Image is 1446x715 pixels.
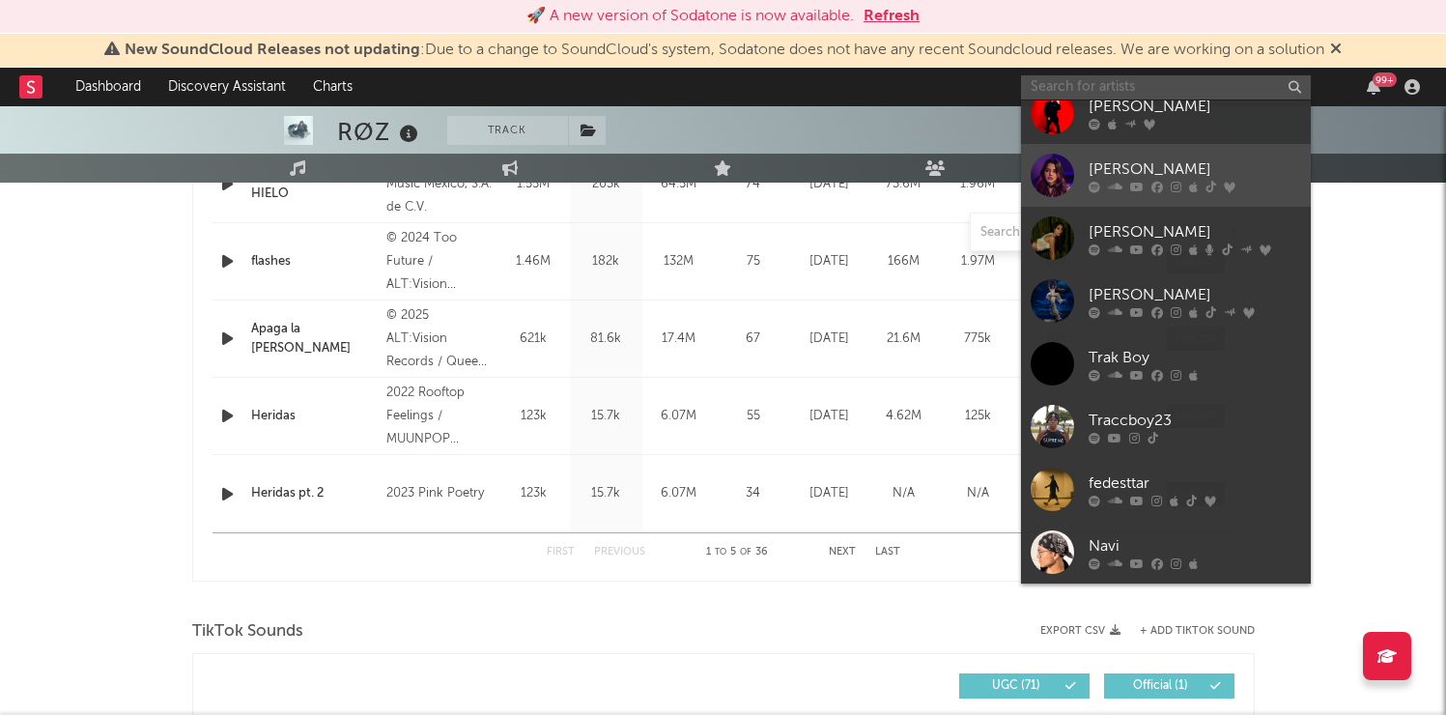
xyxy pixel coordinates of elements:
[547,547,575,558] button: First
[647,329,710,349] div: 17.4M
[1089,409,1301,432] div: Traccboy23
[251,484,378,503] a: Heridas pt. 2
[386,382,492,451] div: 2022 Rooftop Feelings / MUUNPOP MUSIC
[720,484,787,503] div: 34
[797,484,862,503] div: [DATE]
[647,484,710,503] div: 6.07M
[720,329,787,349] div: 67
[502,175,565,194] div: 1.55M
[1021,75,1311,100] input: Search for artists
[594,547,645,558] button: Previous
[971,225,1175,241] input: Search by song name or URL
[1020,407,1085,426] div: <5%
[125,43,1324,58] span: : Due to a change to SoundCloud's system, Sodatone does not have any recent Soundcloud releases. ...
[1021,332,1311,395] a: Trak Boy
[1367,79,1380,95] button: 99+
[251,252,378,272] a: flashes
[575,175,638,194] div: 203k
[502,329,565,349] div: 621k
[251,320,378,357] a: Apaga la [PERSON_NAME]
[1021,144,1311,207] a: [PERSON_NAME]
[502,252,565,272] div: 1.46M
[125,43,420,58] span: New SoundCloud Releases not updating
[647,407,710,426] div: 6.07M
[1120,626,1255,637] button: + Add TikTok Sound
[1089,220,1301,243] div: [PERSON_NAME]
[502,484,565,503] div: 123k
[871,252,936,272] div: 166M
[447,116,568,145] button: Track
[871,329,936,349] div: 21.6M
[1020,484,1085,503] div: N/A
[502,407,565,426] div: 123k
[386,304,492,374] div: © 2025 ALT:Vision Records / Queens Road Music / Atlantic Recording Corp.
[386,150,492,219] div: © 2024 Warner Music México, S.A. de C.V.
[1089,157,1301,181] div: [PERSON_NAME]
[386,482,492,505] div: 2023 Pink Poetry
[1021,584,1311,661] a: [PERSON_NAME] [PERSON_NAME]
[1330,43,1342,58] span: Dismiss
[192,620,303,643] span: TikTok Sounds
[1089,95,1301,118] div: [PERSON_NAME]
[1104,673,1234,699] button: Official(1)
[1089,534,1301,558] div: Navi
[1020,329,1085,349] div: ~ 10 %
[1373,72,1397,87] div: 99 +
[959,673,1090,699] button: UGC(71)
[1040,625,1120,637] button: Export CSV
[386,227,492,297] div: © 2024 Too Future / ALT:Vision Records / Queens Road Music
[1021,395,1311,458] a: Traccboy23
[871,484,936,503] div: N/A
[1089,472,1301,495] div: fedesttar
[1021,270,1311,332] a: [PERSON_NAME]
[575,329,638,349] div: 81.6k
[1089,283,1301,306] div: [PERSON_NAME]
[1117,680,1205,692] span: Official ( 1 )
[946,329,1010,349] div: 775k
[797,329,862,349] div: [DATE]
[1021,81,1311,144] a: [PERSON_NAME]
[684,541,790,564] div: 1 5 36
[720,252,787,272] div: 75
[62,68,155,106] a: Dashboard
[797,252,862,272] div: [DATE]
[829,547,856,558] button: Next
[1021,521,1311,584] a: Navi
[337,116,423,148] div: RØZ
[875,547,900,558] button: Last
[1021,458,1311,521] a: fedesttar
[155,68,299,106] a: Discovery Assistant
[797,175,862,194] div: [DATE]
[647,175,710,194] div: 64.5M
[575,252,638,272] div: 182k
[946,484,1010,503] div: N/A
[740,548,751,557] span: of
[1020,252,1085,272] div: ~ 10 %
[946,175,1010,194] div: 1.96M
[946,407,1010,426] div: 125k
[720,175,787,194] div: 74
[251,165,378,203] a: [PERSON_NAME] DE HIELO
[871,175,936,194] div: 73.6M
[946,252,1010,272] div: 1.97M
[720,407,787,426] div: 55
[575,484,638,503] div: 15.7k
[1089,346,1301,369] div: Trak Boy
[972,680,1061,692] span: UGC ( 71 )
[1020,175,1085,194] div: <5%
[797,407,862,426] div: [DATE]
[871,407,936,426] div: 4.62M
[1140,626,1255,637] button: + Add TikTok Sound
[575,407,638,426] div: 15.7k
[526,5,854,28] div: 🚀 A new version of Sodatone is now available.
[647,252,710,272] div: 132M
[1021,207,1311,270] a: [PERSON_NAME]
[251,407,378,426] a: Heridas
[299,68,366,106] a: Charts
[864,5,920,28] button: Refresh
